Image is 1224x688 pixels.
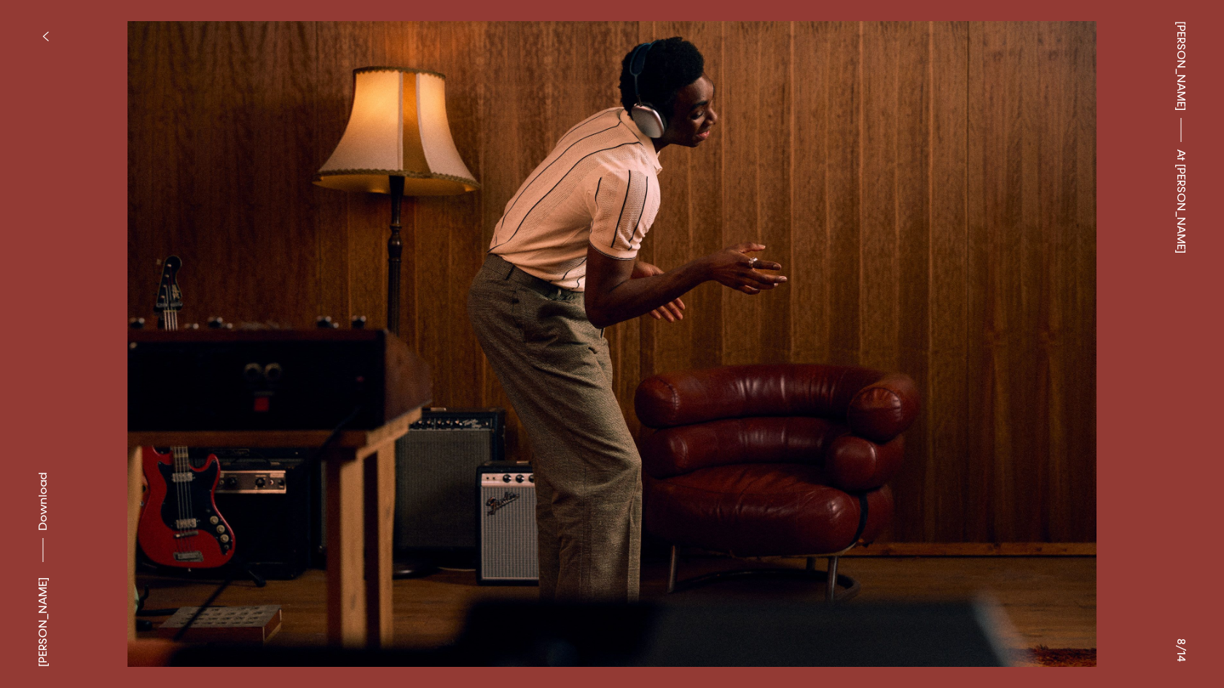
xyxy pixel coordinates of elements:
span: At [PERSON_NAME] [1172,149,1190,253]
div: [PERSON_NAME] [34,577,52,667]
a: [PERSON_NAME] [1172,21,1190,111]
span: Download [36,472,50,531]
button: Download asset [34,472,52,569]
